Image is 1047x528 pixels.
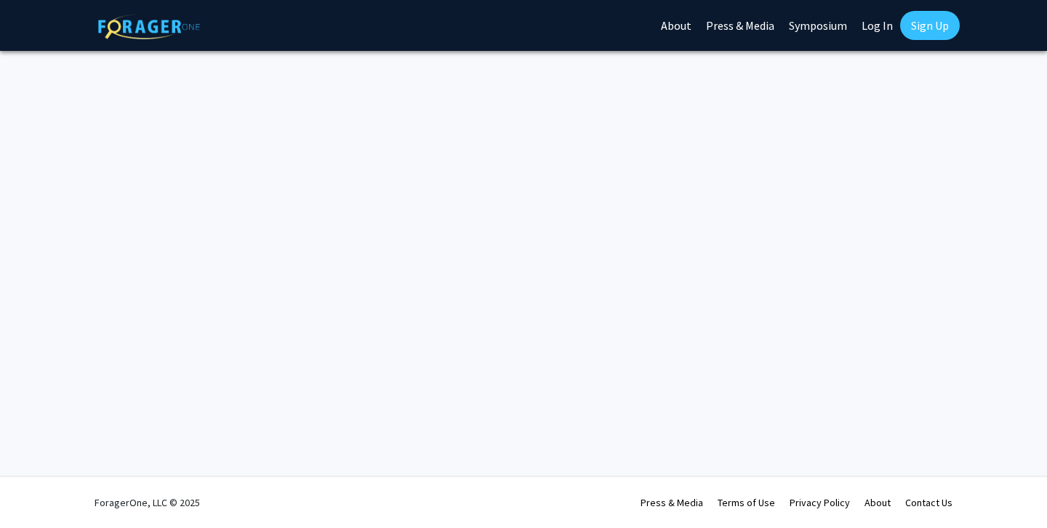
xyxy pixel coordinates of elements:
a: Privacy Policy [790,496,850,509]
a: Sign Up [900,11,960,40]
a: About [865,496,891,509]
a: Contact Us [905,496,952,509]
a: Terms of Use [718,496,775,509]
img: ForagerOne Logo [98,14,200,39]
div: ForagerOne, LLC © 2025 [95,477,200,528]
a: Press & Media [641,496,703,509]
